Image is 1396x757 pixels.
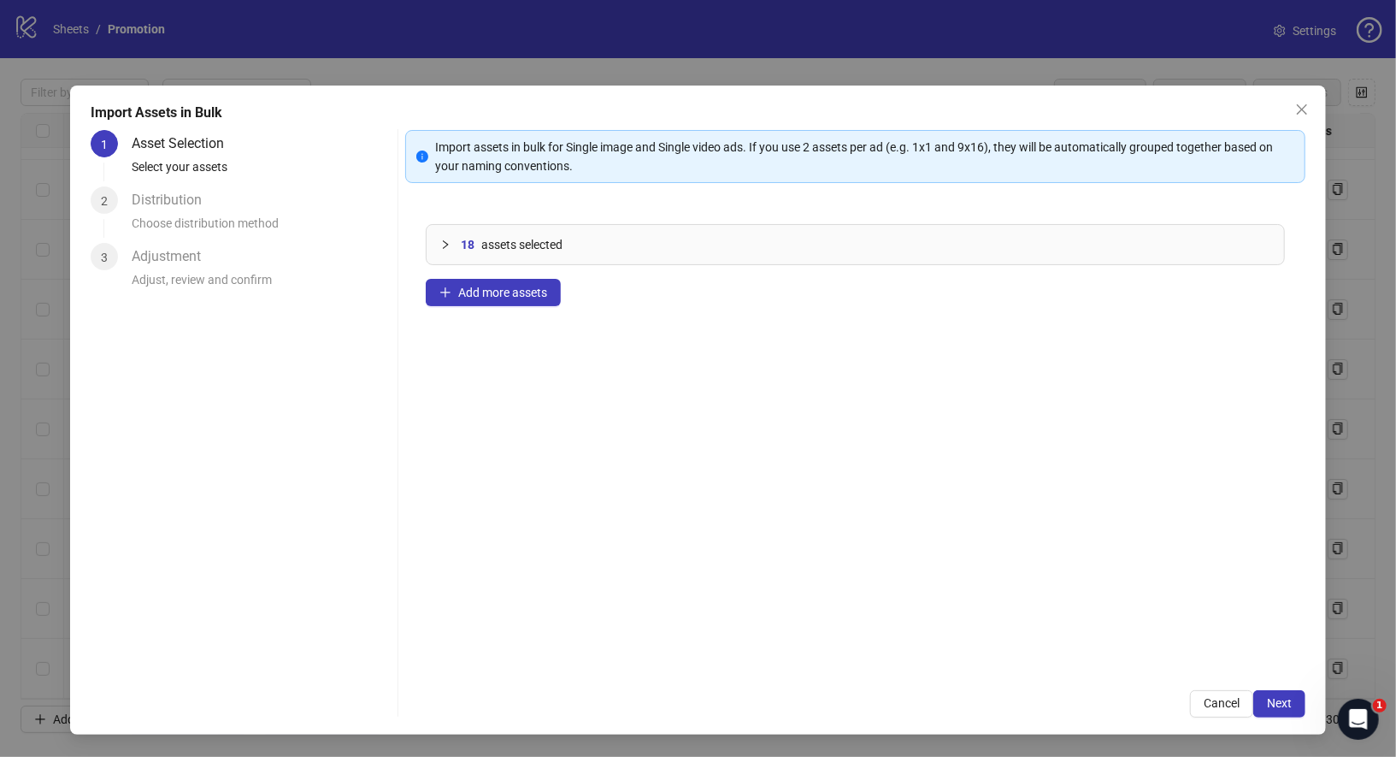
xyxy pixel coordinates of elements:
[1295,103,1309,116] span: close
[1373,699,1387,713] span: 1
[1267,696,1292,710] span: Next
[1204,696,1240,710] span: Cancel
[440,240,451,250] span: collapsed
[439,287,451,299] span: plus
[1338,699,1379,740] iframe: Intercom live chat
[1190,690,1253,718] button: Cancel
[132,243,215,270] div: Adjustment
[427,225,1285,264] div: 18assets selected
[101,138,108,151] span: 1
[132,157,391,186] div: Select your assets
[461,235,474,254] span: 18
[101,251,108,264] span: 3
[132,186,215,214] div: Distribution
[481,235,563,254] span: assets selected
[426,279,561,306] button: Add more assets
[416,151,428,163] span: info-circle
[458,286,547,299] span: Add more assets
[1253,690,1305,718] button: Next
[91,103,1306,123] div: Import Assets in Bulk
[132,130,238,157] div: Asset Selection
[435,138,1295,175] div: Import assets in bulk for Single image and Single video ads. If you use 2 assets per ad (e.g. 1x1...
[132,270,391,299] div: Adjust, review and confirm
[1288,96,1316,123] button: Close
[101,194,108,208] span: 2
[132,214,391,243] div: Choose distribution method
